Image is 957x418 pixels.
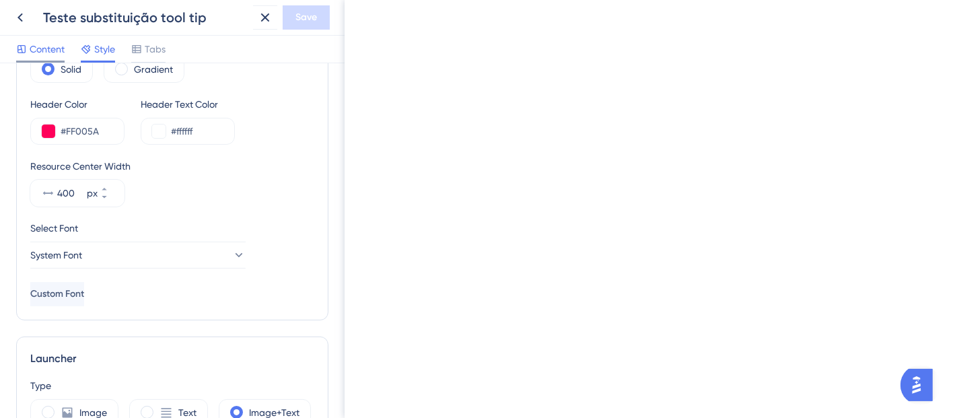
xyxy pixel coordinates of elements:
span: Content [30,41,65,57]
div: Header Color [30,96,125,112]
span: Save [295,9,317,26]
button: px [100,180,125,193]
button: px [100,193,125,207]
div: px [87,185,98,201]
div: Resource Center Width [30,158,314,174]
div: Select Font [30,220,314,236]
button: Save [283,5,330,30]
button: Custom Font [30,282,84,306]
span: Tabs [145,41,166,57]
span: System Font [30,247,82,263]
label: Solid [61,61,81,77]
div: Type [30,378,314,394]
div: Launcher [30,351,314,367]
span: Style [94,41,115,57]
div: Header Text Color [141,96,235,112]
iframe: UserGuiding AI Assistant Launcher [900,365,941,405]
div: Teste substituição tool tip [43,8,248,27]
input: px [57,185,84,201]
button: System Font [30,242,246,269]
span: Custom Font [30,286,84,302]
label: Gradient [134,61,173,77]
